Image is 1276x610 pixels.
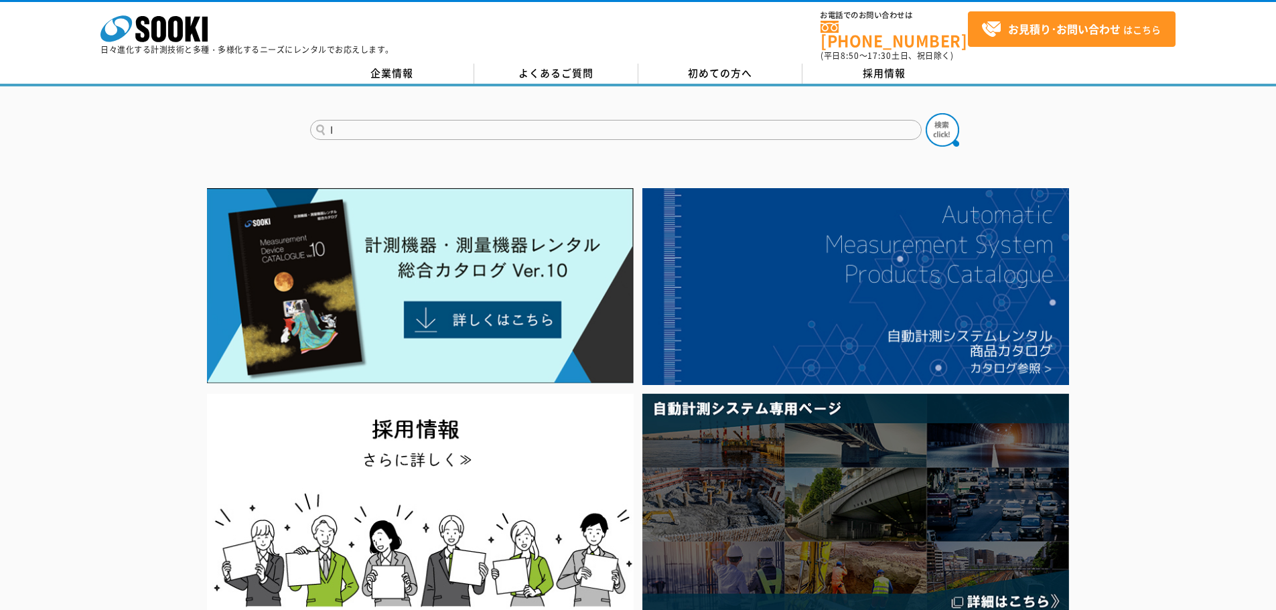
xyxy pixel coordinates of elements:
[310,64,474,84] a: 企業情報
[981,19,1161,40] span: はこちら
[310,120,922,140] input: 商品名、型式、NETIS番号を入力してください
[638,64,802,84] a: 初めての方へ
[867,50,892,62] span: 17:30
[841,50,859,62] span: 8:50
[821,50,953,62] span: (平日 ～ 土日、祝日除く)
[821,21,968,48] a: [PHONE_NUMBER]
[802,64,967,84] a: 採用情報
[474,64,638,84] a: よくあるご質問
[642,188,1069,385] img: 自動計測システムカタログ
[1008,21,1121,37] strong: お見積り･お問い合わせ
[207,188,634,384] img: Catalog Ver10
[100,46,394,54] p: 日々進化する計測技術と多種・多様化するニーズにレンタルでお応えします。
[688,66,752,80] span: 初めての方へ
[968,11,1176,47] a: お見積り･お問い合わせはこちら
[926,113,959,147] img: btn_search.png
[821,11,968,19] span: お電話でのお問い合わせは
